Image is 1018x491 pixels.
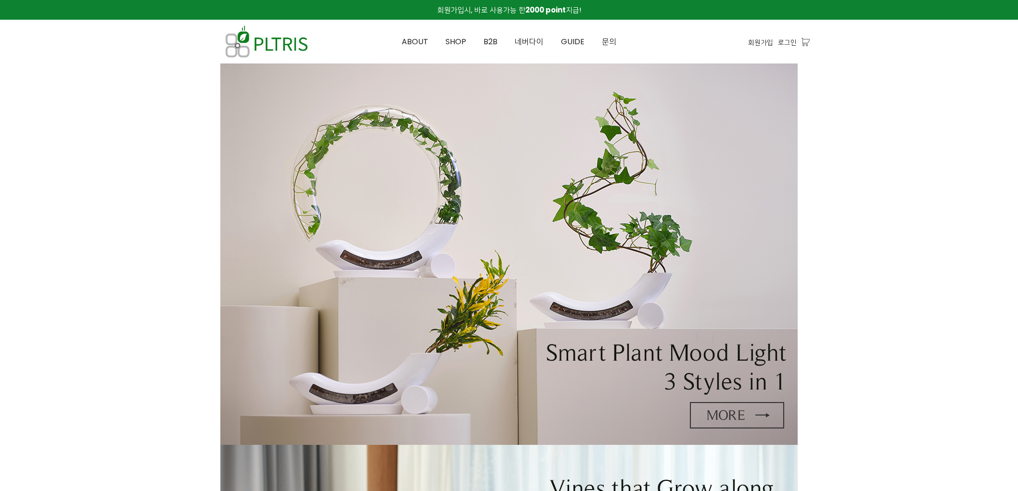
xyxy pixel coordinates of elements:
[475,20,506,63] a: B2B
[602,36,616,47] span: 문의
[552,20,593,63] a: GUIDE
[402,36,428,47] span: ABOUT
[593,20,625,63] a: 문의
[778,37,797,48] a: 로그인
[561,36,585,47] span: GUIDE
[484,36,497,47] span: B2B
[515,36,544,47] span: 네버다이
[525,5,566,15] strong: 2000 point
[445,36,466,47] span: SHOP
[506,20,552,63] a: 네버다이
[437,5,581,15] span: 회원가입시, 바로 사용가능 한 지급!
[437,20,475,63] a: SHOP
[748,37,773,48] a: 회원가입
[393,20,437,63] a: ABOUT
